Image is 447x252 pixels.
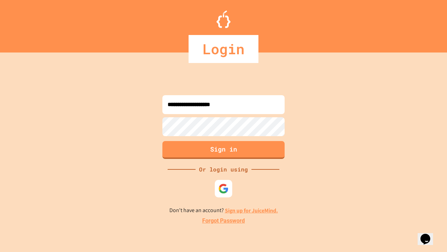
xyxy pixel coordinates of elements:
p: Don't have an account? [169,206,278,215]
a: Forgot Password [202,217,245,225]
img: google-icon.svg [218,183,229,194]
a: Sign up for JuiceMind. [225,207,278,214]
img: Logo.svg [217,10,230,28]
div: Or login using [196,165,251,174]
iframe: chat widget [389,194,440,223]
div: Login [189,35,258,63]
button: Sign in [162,141,285,159]
iframe: chat widget [418,224,440,245]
